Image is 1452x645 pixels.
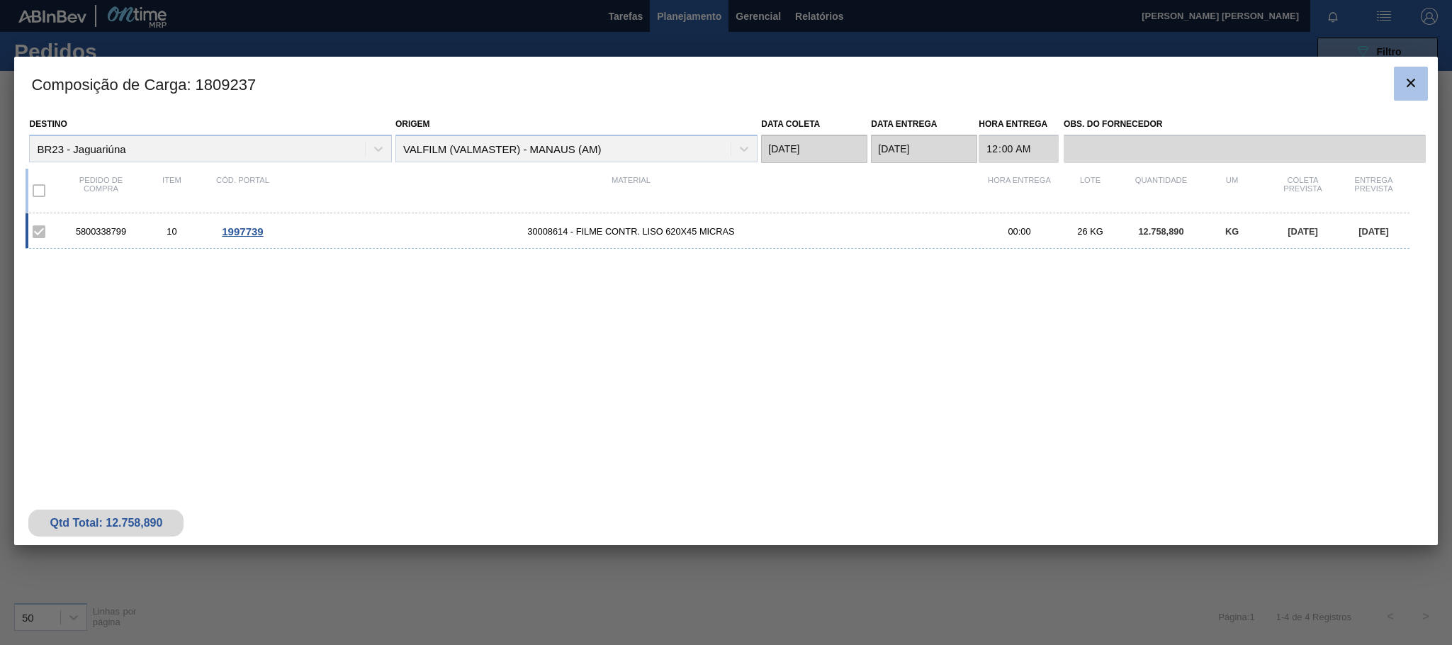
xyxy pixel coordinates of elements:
[136,176,207,206] div: Item
[984,176,1055,206] div: Hora Entrega
[1339,176,1409,206] div: Entrega Prevista
[207,225,278,237] div: Ir para o Pedido
[1064,114,1426,135] label: Obs. do Fornecedor
[395,119,430,129] label: Origem
[1126,176,1197,206] div: Quantidade
[761,119,820,129] label: Data coleta
[65,226,136,237] div: 5800338799
[14,57,1437,111] h3: Composição de Carga : 1809237
[1055,176,1126,206] div: Lote
[761,135,867,163] input: dd/mm/yyyy
[984,226,1055,237] div: 00:00
[1138,226,1183,237] span: 12.758,890
[136,226,207,237] div: 10
[39,517,173,529] div: Qtd Total: 12.758,890
[65,176,136,206] div: Pedido de compra
[871,135,977,163] input: dd/mm/yyyy
[222,225,263,237] span: 1997739
[1197,176,1268,206] div: UM
[1288,226,1317,237] span: [DATE]
[1055,226,1126,237] div: 26 KG
[1225,226,1239,237] span: KG
[207,176,278,206] div: Cód. Portal
[979,114,1059,135] label: Hora Entrega
[871,119,937,129] label: Data entrega
[29,119,67,129] label: Destino
[278,226,984,237] span: 30008614 - FILME CONTR. LISO 620X45 MICRAS
[278,176,984,206] div: Material
[1268,176,1339,206] div: Coleta Prevista
[1358,226,1388,237] span: [DATE]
